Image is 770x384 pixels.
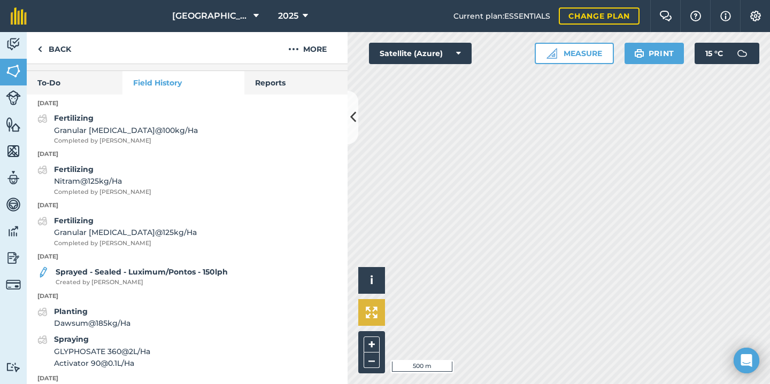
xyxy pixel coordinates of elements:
[705,43,723,64] span: 15 ° C
[37,266,49,279] img: svg+xml;base64,PD94bWwgdmVyc2lvbj0iMS4wIiBlbmNvZGluZz0idXRmLTgiPz4KPCEtLSBHZW5lcmF0b3I6IEFkb2JlIE...
[358,267,385,294] button: i
[278,10,298,22] span: 2025
[27,71,122,95] a: To-Do
[689,11,702,21] img: A question mark icon
[288,43,299,56] img: svg+xml;base64,PHN2ZyB4bWxucz0iaHR0cDovL3d3dy53My5vcmcvMjAwMC9zdmciIHdpZHRoPSIyMCIgaGVpZ2h0PSIyNC...
[267,32,348,64] button: More
[37,215,197,248] a: FertilizingGranular [MEDICAL_DATA]@125kg/HaCompleted by [PERSON_NAME]
[27,252,348,262] p: [DATE]
[366,307,378,318] img: Four arrows, one pointing top left, one top right, one bottom right and the last bottom left
[546,48,557,59] img: Ruler icon
[27,374,348,383] p: [DATE]
[122,71,244,95] a: Field History
[54,239,197,248] span: Completed by [PERSON_NAME]
[364,336,380,352] button: +
[6,116,21,132] img: svg+xml;base64,PHN2ZyB4bWxucz0iaHR0cDovL3d3dy53My5vcmcvMjAwMC9zdmciIHdpZHRoPSI1NiIgaGVpZ2h0PSI2MC...
[6,277,21,292] img: svg+xml;base64,PD94bWwgdmVyc2lvbj0iMS4wIiBlbmNvZGluZz0idXRmLTgiPz4KPCEtLSBHZW5lcmF0b3I6IEFkb2JlIE...
[27,32,82,64] a: Back
[27,150,348,159] p: [DATE]
[244,71,348,95] a: Reports
[625,43,684,64] button: Print
[37,163,151,197] a: FertilizingNitram@125kg/HaCompleted by [PERSON_NAME]
[37,43,42,56] img: svg+xml;base64,PHN2ZyB4bWxucz0iaHR0cDovL3d3dy53My5vcmcvMjAwMC9zdmciIHdpZHRoPSI5IiBoZWlnaHQ9IjI0Ii...
[54,113,94,123] strong: Fertilizing
[54,175,151,187] span: Nitram @ 125 kg / Ha
[27,99,348,108] p: [DATE]
[54,357,150,369] span: Activator 90 @ 0.1 L / Ha
[27,292,348,301] p: [DATE]
[6,250,21,266] img: svg+xml;base64,PD94bWwgdmVyc2lvbj0iMS4wIiBlbmNvZGluZz0idXRmLTgiPz4KPCEtLSBHZW5lcmF0b3I6IEFkb2JlIE...
[54,334,89,344] strong: Spraying
[369,43,472,64] button: Satellite (Azure)
[27,201,348,210] p: [DATE]
[37,112,198,145] a: FertilizingGranular [MEDICAL_DATA]@100kg/HaCompleted by [PERSON_NAME]
[54,226,197,238] span: Granular [MEDICAL_DATA] @ 125 kg / Ha
[37,112,48,125] img: svg+xml;base64,PD94bWwgdmVyc2lvbj0iMS4wIiBlbmNvZGluZz0idXRmLTgiPz4KPCEtLSBHZW5lcmF0b3I6IEFkb2JlIE...
[659,11,672,21] img: Two speech bubbles overlapping with the left bubble in the forefront
[54,164,94,174] strong: Fertilizing
[535,43,614,64] button: Measure
[720,10,731,22] img: svg+xml;base64,PHN2ZyB4bWxucz0iaHR0cDovL3d3dy53My5vcmcvMjAwMC9zdmciIHdpZHRoPSIxNyIgaGVpZ2h0PSIxNy...
[370,273,373,287] span: i
[37,333,48,346] img: svg+xml;base64,PD94bWwgdmVyc2lvbj0iMS4wIiBlbmNvZGluZz0idXRmLTgiPz4KPCEtLSBHZW5lcmF0b3I6IEFkb2JlIE...
[37,305,48,318] img: svg+xml;base64,PD94bWwgdmVyc2lvbj0iMS4wIiBlbmNvZGluZz0idXRmLTgiPz4KPCEtLSBHZW5lcmF0b3I6IEFkb2JlIE...
[364,352,380,368] button: –
[54,124,198,136] span: Granular [MEDICAL_DATA] @ 100 kg / Ha
[634,47,644,60] img: svg+xml;base64,PHN2ZyB4bWxucz0iaHR0cDovL3d3dy53My5vcmcvMjAwMC9zdmciIHdpZHRoPSIxOSIgaGVpZ2h0PSIyNC...
[6,223,21,239] img: svg+xml;base64,PD94bWwgdmVyc2lvbj0iMS4wIiBlbmNvZGluZz0idXRmLTgiPz4KPCEtLSBHZW5lcmF0b3I6IEFkb2JlIE...
[731,43,753,64] img: svg+xml;base64,PD94bWwgdmVyc2lvbj0iMS4wIiBlbmNvZGluZz0idXRmLTgiPz4KPCEtLSBHZW5lcmF0b3I6IEFkb2JlIE...
[6,90,21,105] img: svg+xml;base64,PD94bWwgdmVyc2lvbj0iMS4wIiBlbmNvZGluZz0idXRmLTgiPz4KPCEtLSBHZW5lcmF0b3I6IEFkb2JlIE...
[37,333,150,369] a: SprayingGLYPHOSATE 360@2L/HaActivator 90@0.1L/Ha
[37,305,130,330] a: PlantingDawsum@185kg/Ha
[453,10,550,22] span: Current plan : ESSENTIALS
[559,7,640,25] a: Change plan
[37,266,228,287] a: Sprayed - Sealed - Luximum/Pontos - 150lphCreated by [PERSON_NAME]
[734,348,759,373] div: Open Intercom Messenger
[172,10,249,22] span: [GEOGRAPHIC_DATA]
[6,36,21,52] img: svg+xml;base64,PD94bWwgdmVyc2lvbj0iMS4wIiBlbmNvZGluZz0idXRmLTgiPz4KPCEtLSBHZW5lcmF0b3I6IEFkb2JlIE...
[54,307,88,316] strong: Planting
[56,267,228,277] strong: Sprayed - Sealed - Luximum/Pontos - 150lph
[37,163,48,176] img: svg+xml;base64,PD94bWwgdmVyc2lvbj0iMS4wIiBlbmNvZGluZz0idXRmLTgiPz4KPCEtLSBHZW5lcmF0b3I6IEFkb2JlIE...
[6,63,21,79] img: svg+xml;base64,PHN2ZyB4bWxucz0iaHR0cDovL3d3dy53My5vcmcvMjAwMC9zdmciIHdpZHRoPSI1NiIgaGVpZ2h0PSI2MC...
[6,170,21,186] img: svg+xml;base64,PD94bWwgdmVyc2lvbj0iMS4wIiBlbmNvZGluZz0idXRmLTgiPz4KPCEtLSBHZW5lcmF0b3I6IEFkb2JlIE...
[54,216,94,225] strong: Fertilizing
[56,278,228,287] span: Created by [PERSON_NAME]
[6,362,21,372] img: svg+xml;base64,PD94bWwgdmVyc2lvbj0iMS4wIiBlbmNvZGluZz0idXRmLTgiPz4KPCEtLSBHZW5lcmF0b3I6IEFkb2JlIE...
[54,346,150,357] span: GLYPHOSATE 360 @ 2 L / Ha
[695,43,759,64] button: 15 °C
[37,215,48,228] img: svg+xml;base64,PD94bWwgdmVyc2lvbj0iMS4wIiBlbmNvZGluZz0idXRmLTgiPz4KPCEtLSBHZW5lcmF0b3I6IEFkb2JlIE...
[54,317,130,329] span: Dawsum @ 185 kg / Ha
[6,197,21,213] img: svg+xml;base64,PD94bWwgdmVyc2lvbj0iMS4wIiBlbmNvZGluZz0idXRmLTgiPz4KPCEtLSBHZW5lcmF0b3I6IEFkb2JlIE...
[6,143,21,159] img: svg+xml;base64,PHN2ZyB4bWxucz0iaHR0cDovL3d3dy53My5vcmcvMjAwMC9zdmciIHdpZHRoPSI1NiIgaGVpZ2h0PSI2MC...
[11,7,27,25] img: fieldmargin Logo
[54,187,151,197] span: Completed by [PERSON_NAME]
[749,11,762,21] img: A cog icon
[54,136,198,146] span: Completed by [PERSON_NAME]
